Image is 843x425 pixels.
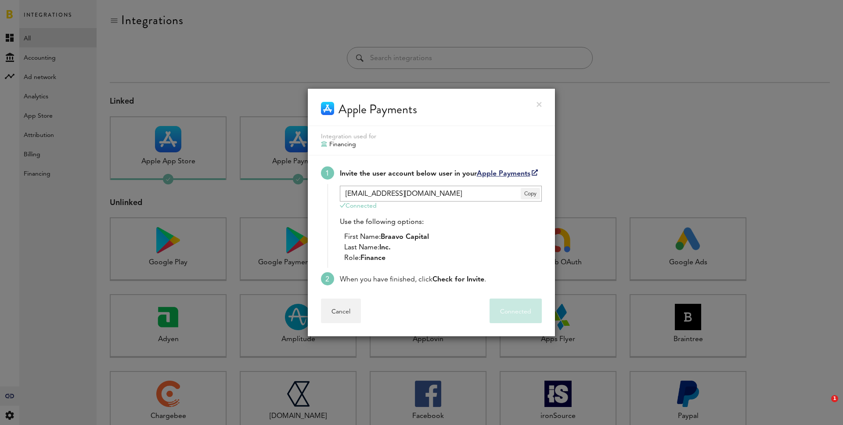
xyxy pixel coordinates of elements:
[344,232,542,242] li: First Name:
[344,242,542,253] li: Last Name:
[521,188,540,199] span: Copy
[831,395,838,402] span: 1
[381,234,429,241] span: Braavo Capital
[329,140,356,148] span: Financing
[379,244,391,251] span: Inc.
[360,255,385,262] span: Finance
[432,276,484,283] span: Check for Invite
[490,299,542,323] button: Connected
[321,102,334,115] img: Apple Payments
[340,217,542,263] div: Use the following options:
[340,169,542,179] div: Invite the user account below user in your
[340,274,542,285] div: When you have finished, click .
[813,395,834,416] iframe: Intercom live chat
[340,202,542,210] div: Connected
[344,253,542,263] li: Role:
[477,170,538,177] a: Apple Payments
[339,102,417,117] div: Apple Payments
[321,299,361,323] button: Cancel
[321,133,542,140] div: Integration used for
